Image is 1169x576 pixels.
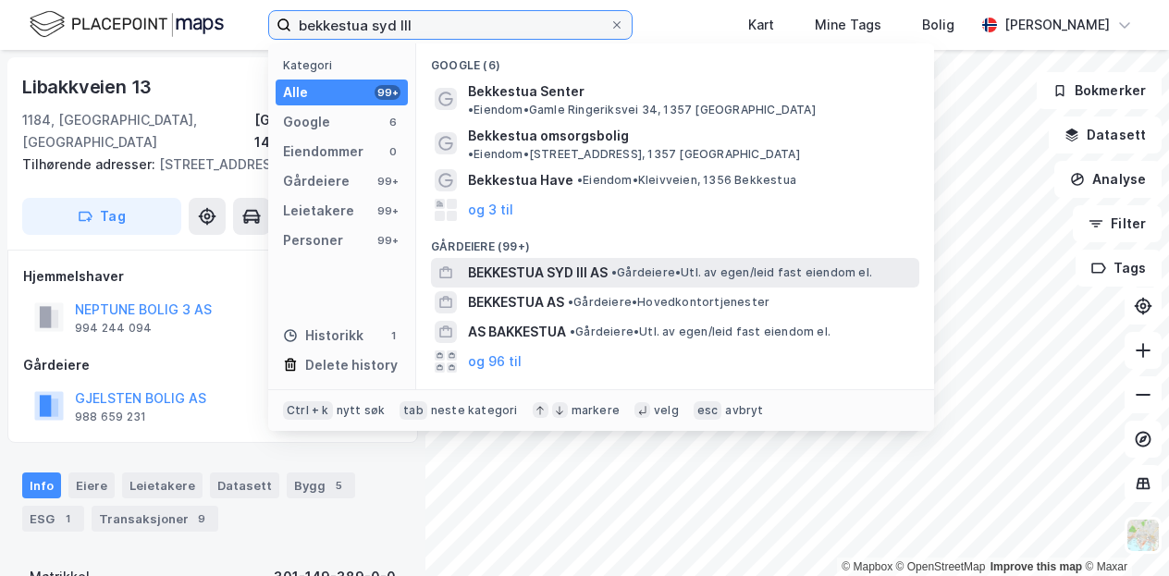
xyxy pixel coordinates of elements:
a: Improve this map [991,560,1082,573]
div: 988 659 231 [75,410,146,424]
div: Gårdeiere (99+) [416,225,934,258]
a: Mapbox [842,560,892,573]
div: markere [572,403,620,418]
div: Google [283,111,330,133]
span: Eiendom • Kleivveien, 1356 Bekkestua [577,173,796,188]
div: Ctrl + k [283,401,333,420]
button: Tag [22,198,181,235]
div: Kategori [283,58,408,72]
div: Personer [283,229,343,251]
div: Leietakere (99+) [416,376,934,410]
div: [GEOGRAPHIC_DATA], 149/389 [254,109,403,153]
span: • [577,173,583,187]
div: 6 [386,115,400,129]
span: Tilhørende adresser: [22,156,159,172]
a: OpenStreetMap [896,560,986,573]
span: Eiendom • Gamle Ringeriksvei 34, 1357 [GEOGRAPHIC_DATA] [468,103,816,117]
div: Mine Tags [815,14,881,36]
span: BEKKESTUA AS [468,291,564,313]
div: 99+ [375,203,400,218]
div: Info [22,472,61,498]
div: 99+ [375,233,400,248]
div: Eiendommer [283,141,363,163]
div: Kart [748,14,774,36]
div: Delete history [305,354,398,376]
div: 0 [386,144,400,159]
span: Bekkestua Have [468,169,573,191]
div: Google (6) [416,43,934,77]
button: og 3 til [468,199,513,221]
div: 1 [386,328,400,343]
div: [PERSON_NAME] [1004,14,1110,36]
span: Bekkestua Senter [468,80,584,103]
div: 1184, [GEOGRAPHIC_DATA], [GEOGRAPHIC_DATA] [22,109,254,153]
div: tab [400,401,427,420]
button: og 96 til [468,350,522,373]
div: 1 [58,509,77,528]
span: AS BAKKESTUA [468,321,566,343]
span: Gårdeiere • Hovedkontortjenester [568,295,769,310]
span: • [468,147,474,161]
div: [STREET_ADDRESS] [22,153,388,176]
div: Historikk [283,325,363,347]
span: BEKKESTUA SYD III AS [468,262,608,284]
button: Analyse [1054,161,1162,198]
div: Bolig [922,14,954,36]
div: Alle [283,81,308,104]
div: neste kategori [431,403,518,418]
button: Bokmerker [1037,72,1162,109]
div: Libakkveien 13 [22,72,155,102]
div: velg [654,403,679,418]
span: • [568,295,573,309]
div: avbryt [725,403,763,418]
div: 9 [192,509,211,528]
div: ESG [22,506,84,532]
div: Gårdeiere [283,170,350,192]
button: Tags [1076,250,1162,287]
div: Leietakere [122,472,203,498]
div: 994 244 094 [75,321,152,336]
div: 5 [329,476,348,495]
div: Transaksjoner [92,506,218,532]
div: Gårdeiere [23,354,402,376]
button: Filter [1073,205,1162,242]
span: Eiendom • [STREET_ADDRESS], 1357 [GEOGRAPHIC_DATA] [468,147,800,162]
iframe: Chat Widget [1077,487,1169,576]
img: logo.f888ab2527a4732fd821a326f86c7f29.svg [30,8,224,41]
div: Eiere [68,472,115,498]
div: Datasett [210,472,279,498]
div: Bygg [287,472,355,498]
div: 99+ [375,85,400,100]
button: Datasett [1049,116,1162,153]
div: 99+ [375,174,400,189]
span: • [468,103,474,116]
div: Leietakere [283,200,354,222]
span: Gårdeiere • Utl. av egen/leid fast eiendom el. [570,325,831,339]
div: nytt søk [337,403,386,418]
span: Bekkestua omsorgsbolig [468,125,629,147]
div: esc [694,401,722,420]
span: Gårdeiere • Utl. av egen/leid fast eiendom el. [611,265,872,280]
input: Søk på adresse, matrikkel, gårdeiere, leietakere eller personer [291,11,609,39]
span: • [611,265,617,279]
span: • [570,325,575,338]
div: Hjemmelshaver [23,265,402,288]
